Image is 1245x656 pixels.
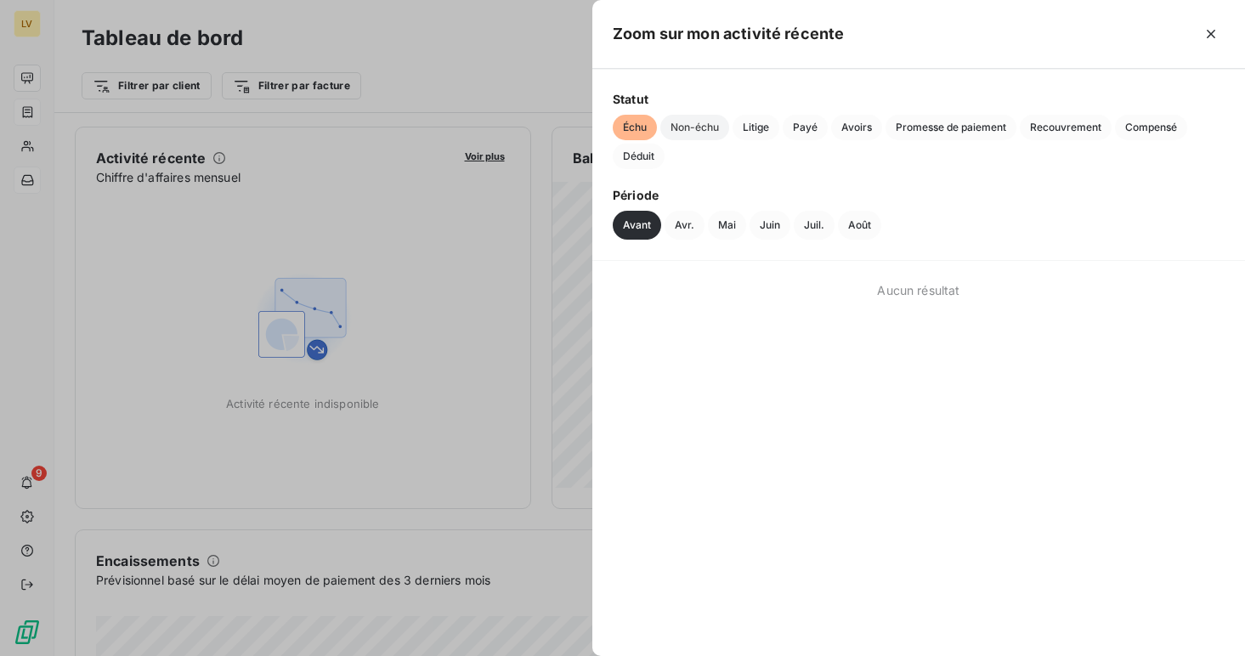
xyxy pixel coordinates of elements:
[708,211,746,240] button: Mai
[838,211,881,240] button: Août
[613,144,665,169] button: Déduit
[1187,598,1228,639] iframe: Intercom live chat
[613,115,657,140] button: Échu
[750,211,790,240] button: Juin
[613,211,661,240] button: Avant
[1115,115,1187,140] button: Compensé
[613,90,1225,108] span: Statut
[613,22,844,46] h5: Zoom sur mon activité récente
[831,115,882,140] button: Avoirs
[877,281,959,299] span: Aucun résultat
[733,115,779,140] button: Litige
[783,115,828,140] button: Payé
[660,115,729,140] button: Non-échu
[794,211,835,240] button: Juil.
[665,211,705,240] button: Avr.
[886,115,1016,140] button: Promesse de paiement
[613,186,1225,204] span: Période
[1020,115,1112,140] button: Recouvrement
